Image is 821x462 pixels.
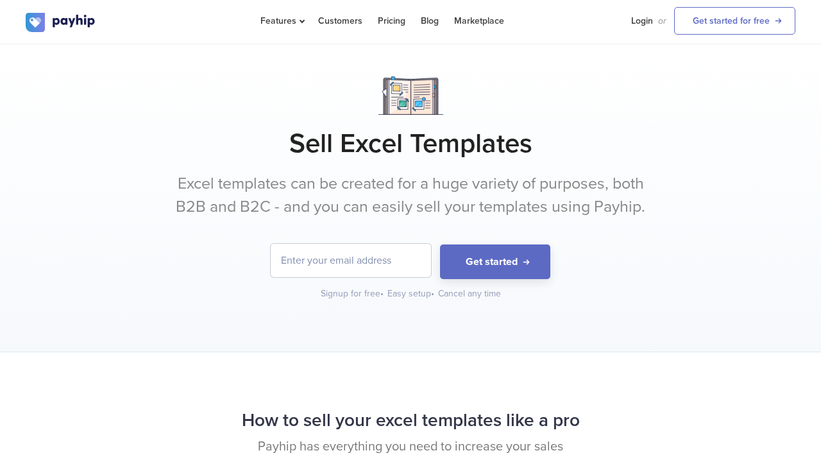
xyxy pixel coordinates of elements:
[170,173,651,218] p: Excel templates can be created for a huge variety of purposes, both B2B and B2C - and you can eas...
[440,244,550,280] button: Get started
[271,244,431,277] input: Enter your email address
[321,287,385,300] div: Signup for free
[674,7,795,35] a: Get started for free
[431,288,434,299] span: •
[438,287,501,300] div: Cancel any time
[26,128,795,160] h1: Sell Excel Templates
[26,13,96,32] img: logo.svg
[380,288,384,299] span: •
[26,404,795,438] h2: How to sell your excel templates like a pro
[378,76,443,115] img: Notebook.png
[260,15,303,26] span: Features
[26,438,795,456] p: Payhip has everything you need to increase your sales
[387,287,436,300] div: Easy setup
